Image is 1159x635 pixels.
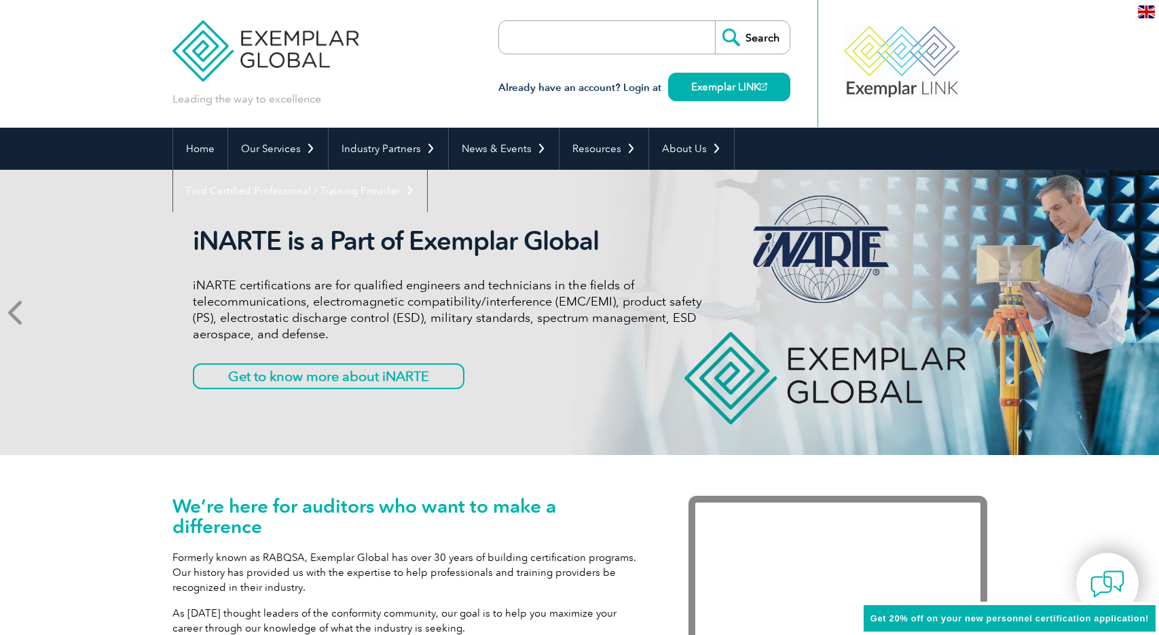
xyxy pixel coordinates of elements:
[228,128,328,170] a: Our Services
[172,550,648,595] p: Formerly known as RABQSA, Exemplar Global has over 30 years of building certification programs. O...
[193,225,702,257] h2: iNARTE is a Part of Exemplar Global
[173,170,427,212] a: Find Certified Professional / Training Provider
[172,496,648,537] h1: We’re here for auditors who want to make a difference
[193,277,702,342] p: iNARTE certifications are for qualified engineers and technicians in the fields of telecommunicat...
[649,128,734,170] a: About Us
[193,363,464,389] a: Get to know more about iNARTE
[1090,567,1124,601] img: contact-chat.png
[870,613,1149,623] span: Get 20% off on your new personnel certification application!
[172,92,321,107] p: Leading the way to excellence
[173,128,227,170] a: Home
[668,73,790,101] a: Exemplar LINK
[760,83,767,90] img: open_square.png
[498,79,790,96] h3: Already have an account? Login at
[559,128,648,170] a: Resources
[715,21,790,54] input: Search
[329,128,448,170] a: Industry Partners
[1138,5,1155,18] img: en
[449,128,559,170] a: News & Events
